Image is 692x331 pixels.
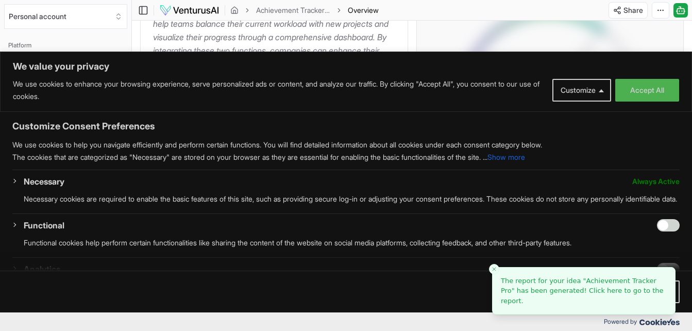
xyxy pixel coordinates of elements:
[12,120,155,133] span: Customize Consent Preferences
[489,264,499,274] button: Close toast
[501,277,664,305] span: The report for your idea " " has been generated! Click here to go to the report.
[639,319,680,325] img: Cookieyes logo
[13,78,545,103] p: We use cookies to enhance your browsing experience, serve personalized ads or content, and analyz...
[159,4,220,16] img: logo
[348,5,379,15] span: Overview
[4,37,127,54] div: Platform
[12,139,680,151] p: We use cookies to help you navigate efficiently and perform certain functions. You will find deta...
[501,277,656,295] span: Achievement Tracker Pro
[609,2,648,19] button: Share
[256,5,330,15] a: Achievement Tracker Pro
[13,60,679,73] p: We value your privacy
[12,151,680,163] p: The cookies that are categorized as "Necessary" are stored on your browser as they are essential ...
[615,79,679,102] button: Accept All
[24,193,680,205] p: Necessary cookies are required to enable the basic features of this site, such as providing secur...
[657,219,680,231] input: Enable Functional
[487,151,525,163] button: Show more
[230,5,379,15] nav: breadcrumb
[24,219,64,231] button: Functional
[24,237,680,249] p: Functional cookies help perform certain functionalities like sharing the content of the website o...
[501,276,667,306] a: The report for your idea "Achievement Tracker Pro" has been generated! Click here to go to the re...
[552,79,611,102] button: Customize
[4,4,127,29] button: Select an organization
[623,5,643,15] span: Share
[632,175,680,188] span: Always Active
[24,175,64,188] button: Necessary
